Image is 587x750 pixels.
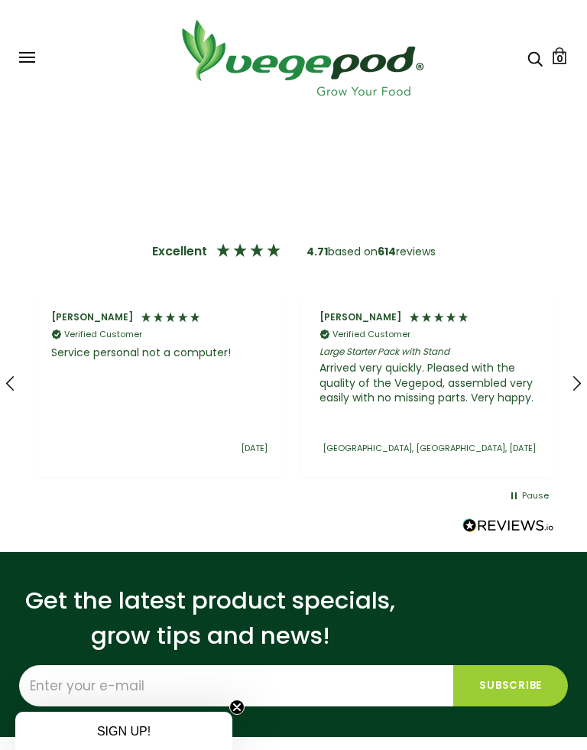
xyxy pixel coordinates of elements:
div: based on [306,245,378,260]
div: 4.71 Stars [211,242,303,262]
div: Customer reviews [25,276,562,492]
div: [DATE] [241,443,268,454]
div: Pause carousel [509,489,549,503]
div: SIGN UP!Close teaser [15,712,232,750]
div: 5 Stars [408,311,473,327]
div: Pause [522,490,549,502]
div: Excellent [152,243,207,260]
p: Get the latest product specials, grow tips and news! [19,583,401,654]
img: Vegepod [168,15,436,100]
div: Verified Customer [332,329,410,340]
a: Cart [551,47,568,64]
div: Service personal not a computer! [51,346,268,361]
div: [GEOGRAPHIC_DATA], [GEOGRAPHIC_DATA], [DATE] [323,443,536,454]
span: 4.71 [306,244,328,259]
input: Enter your e-mail [19,665,453,706]
div: Review by Delma Haselton, 5 out of 5 stars [293,291,562,477]
div: Verified Customer [64,329,142,340]
span: 614 [378,244,396,259]
div: 5 Stars [140,311,205,327]
em: Large Starter Pack with Stand [319,346,536,359]
div: [PERSON_NAME] [319,311,401,324]
div: Arrived very quickly. Pleased with the quality of the Vegepod, assembled very easily with no miss... [319,361,536,406]
div: Review by George Kostohryz, 5 out of 5 stars [25,291,293,477]
span: 0 [556,51,563,66]
div: [PERSON_NAME] [51,311,133,324]
span: SIGN UP! [97,725,151,738]
a: Search [527,50,543,66]
input: Subscribe [453,665,568,706]
button: Close teaser [229,700,245,715]
div: reviews [378,245,436,260]
a: Read more reviews on REVIEWS.io [462,518,554,537]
